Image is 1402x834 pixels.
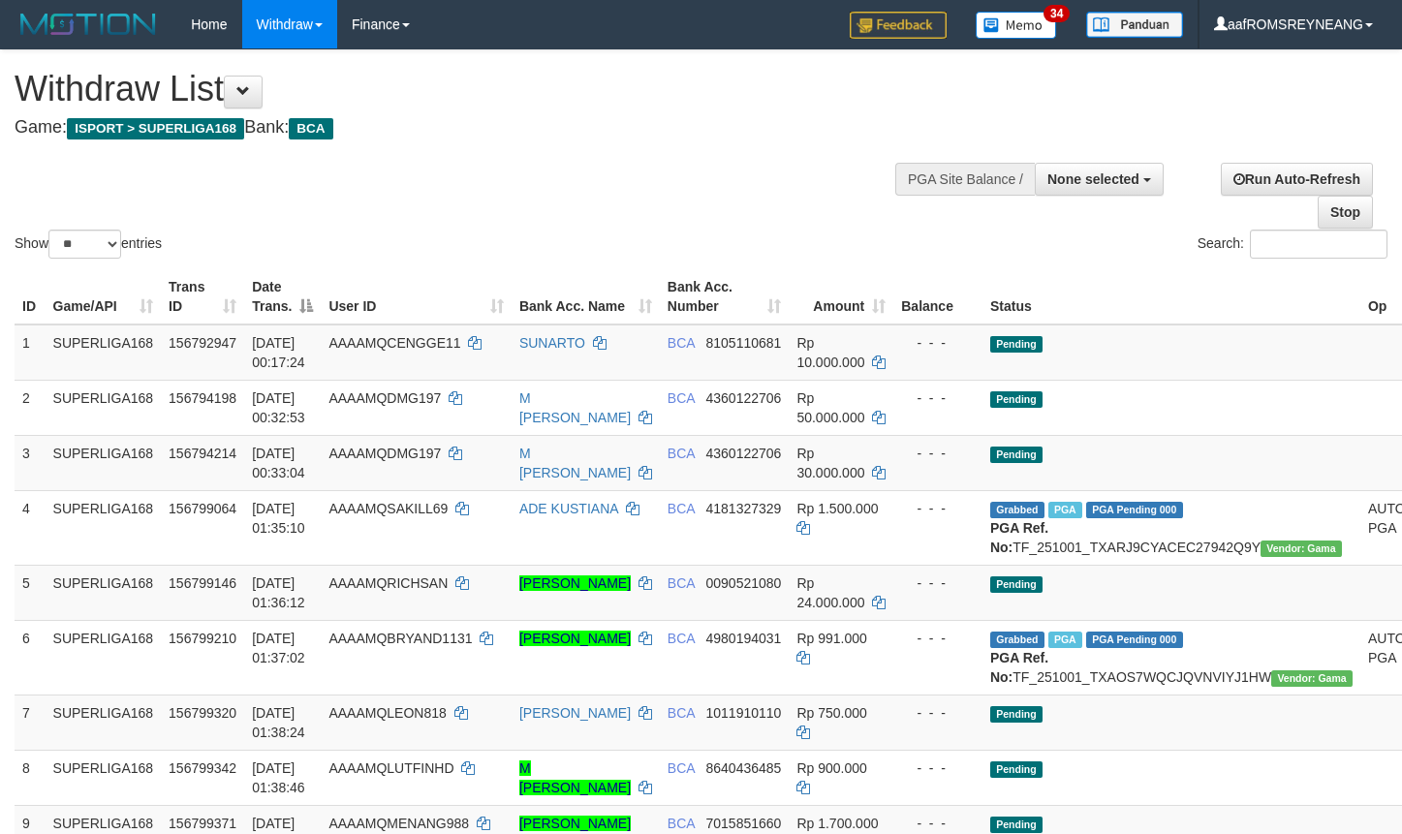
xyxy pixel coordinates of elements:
img: panduan.png [1086,12,1183,38]
td: 1 [15,324,46,381]
a: Run Auto-Refresh [1221,163,1373,196]
span: 156794214 [169,446,236,461]
a: M [PERSON_NAME] [519,390,631,425]
button: None selected [1035,163,1164,196]
td: SUPERLIGA168 [46,324,162,381]
span: Rp 1.700.000 [796,816,878,831]
td: 4 [15,490,46,565]
span: PGA Pending [1086,502,1183,518]
select: Showentries [48,230,121,259]
span: Pending [990,336,1043,353]
div: - - - [901,703,975,723]
span: Rp 30.000.000 [796,446,864,480]
span: PGA Pending [1086,632,1183,648]
th: Status [982,269,1360,324]
span: Vendor URL: https://trx31.1velocity.biz [1261,541,1342,557]
b: PGA Ref. No: [990,520,1048,555]
th: Balance [893,269,982,324]
a: [PERSON_NAME] [519,631,631,646]
th: Trans ID: activate to sort column ascending [161,269,244,324]
label: Search: [1198,230,1387,259]
span: Pending [990,576,1043,593]
span: [DATE] 00:17:24 [252,335,305,370]
img: Feedback.jpg [850,12,947,39]
span: 156799064 [169,501,236,516]
a: M [PERSON_NAME] [519,446,631,480]
span: Marked by aafnonsreyleab [1048,632,1082,648]
span: ISPORT > SUPERLIGA168 [67,118,244,139]
td: 7 [15,695,46,750]
span: 156799146 [169,575,236,591]
span: BCA [668,816,695,831]
span: 156792947 [169,335,236,351]
span: BCA [668,631,695,646]
th: ID [15,269,46,324]
span: Rp 50.000.000 [796,390,864,425]
span: Rp 750.000 [796,705,866,721]
td: SUPERLIGA168 [46,565,162,620]
span: AAAAMQMENANG988 [328,816,469,831]
span: AAAAMQSAKILL69 [328,501,448,516]
div: - - - [901,814,975,833]
span: BCA [668,390,695,406]
a: ADE KUSTIANA [519,501,618,516]
span: BCA [668,446,695,461]
span: Vendor URL: https://trx31.1velocity.biz [1271,670,1353,687]
span: 156799210 [169,631,236,646]
th: Amount: activate to sort column ascending [789,269,893,324]
span: AAAAMQDMG197 [328,446,441,461]
td: TF_251001_TXAOS7WQCJQVNVIYJ1HW [982,620,1360,695]
span: BCA [289,118,332,139]
span: Rp 1.500.000 [796,501,878,516]
span: None selected [1047,171,1139,187]
th: Bank Acc. Number: activate to sort column ascending [660,269,790,324]
td: 5 [15,565,46,620]
span: Rp 10.000.000 [796,335,864,370]
div: - - - [901,388,975,408]
span: 34 [1044,5,1070,22]
h4: Game: Bank: [15,118,916,138]
span: 156794198 [169,390,236,406]
td: 3 [15,435,46,490]
span: Copy 0090521080 to clipboard [706,575,782,591]
span: Copy 1011910110 to clipboard [706,705,782,721]
td: SUPERLIGA168 [46,380,162,435]
span: [DATE] 00:32:53 [252,390,305,425]
span: AAAAMQBRYAND1131 [328,631,472,646]
td: TF_251001_TXARJ9CYACEC27942Q9Y [982,490,1360,565]
span: Rp 24.000.000 [796,575,864,610]
span: Copy 4181327329 to clipboard [706,501,782,516]
td: 6 [15,620,46,695]
a: Stop [1318,196,1373,229]
span: 156799320 [169,705,236,721]
span: BCA [668,335,695,351]
span: Copy 4360122706 to clipboard [706,446,782,461]
div: - - - [901,444,975,463]
span: Pending [990,391,1043,408]
div: - - - [901,758,975,778]
span: Grabbed [990,632,1044,648]
h1: Withdraw List [15,70,916,108]
span: Copy 8640436485 to clipboard [706,760,782,776]
span: 156799342 [169,760,236,776]
span: AAAAMQLUTFINHD [328,760,453,776]
div: - - - [901,629,975,648]
b: PGA Ref. No: [990,650,1048,685]
td: 2 [15,380,46,435]
th: Date Trans.: activate to sort column descending [244,269,321,324]
div: - - - [901,499,975,518]
img: Button%20Memo.svg [976,12,1057,39]
span: AAAAMQRICHSAN [328,575,448,591]
div: - - - [901,333,975,353]
span: [DATE] 01:37:02 [252,631,305,665]
span: Copy 8105110681 to clipboard [706,335,782,351]
span: Marked by aafnonsreyleab [1048,502,1082,518]
span: [DATE] 00:33:04 [252,446,305,480]
td: SUPERLIGA168 [46,620,162,695]
span: Copy 4980194031 to clipboard [706,631,782,646]
td: SUPERLIGA168 [46,695,162,750]
img: MOTION_logo.png [15,10,162,39]
a: M [PERSON_NAME] [519,760,631,795]
span: Grabbed [990,502,1044,518]
a: [PERSON_NAME] [519,575,631,591]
